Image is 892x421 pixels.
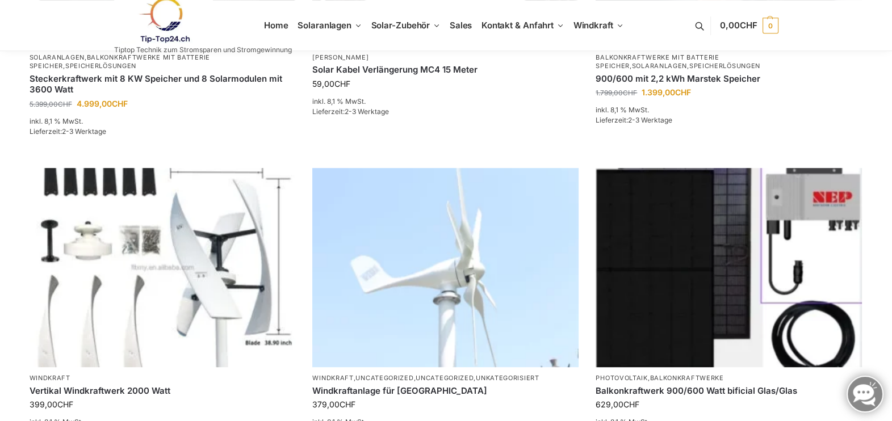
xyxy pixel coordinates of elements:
[450,20,472,31] span: Sales
[62,127,106,136] span: 2-3 Werktage
[312,374,353,382] a: Windkraft
[30,116,296,127] p: inkl. 8,1 % MwSt.
[596,385,862,397] a: Balkonkraftwerk 900/600 Watt bificial Glas/Glas
[312,168,579,368] img: Home 9
[675,87,691,97] span: CHF
[312,79,350,89] bdi: 59,00
[596,399,639,409] bdi: 629,00
[30,168,296,368] a: Vertikal Windrad
[312,53,368,61] a: [PERSON_NAME]
[720,9,778,43] a: 0,00CHF 0
[416,374,474,382] a: Uncategorized
[763,18,778,33] span: 0
[30,53,85,61] a: Solaranlagen
[58,100,72,108] span: CHF
[298,20,351,31] span: Solaranlagen
[596,168,862,368] img: Home 10
[596,53,719,70] a: Balkonkraftwerke mit Batterie Speicher
[596,53,862,71] p: , ,
[596,89,637,97] bdi: 1.799,00
[481,20,554,31] span: Kontakt & Anfahrt
[476,374,539,382] a: Unkategorisiert
[312,374,579,382] p: , , ,
[345,107,389,116] span: 2-3 Werktage
[596,168,862,368] a: Bificiales Hochleistungsmodul
[312,168,579,368] a: Windrad für Balkon und Terrasse
[596,374,862,382] p: ,
[596,73,862,85] a: 900/600 mit 2,2 kWh Marstek Speicher
[720,20,757,31] span: 0,00
[573,20,613,31] span: Windkraft
[312,64,579,75] a: Solar Kabel Verlängerung MC4 15 Meter
[30,73,296,95] a: Steckerkraftwerk mit 8 KW Speicher und 8 Solarmodulen mit 3600 Watt
[623,89,637,97] span: CHF
[642,87,691,97] bdi: 1.399,00
[740,20,757,31] span: CHF
[632,62,687,70] a: Solaranlagen
[112,99,128,108] span: CHF
[596,116,672,124] span: Lieferzeit:
[30,374,70,382] a: Windkraft
[30,100,72,108] bdi: 5.399,00
[114,47,292,53] p: Tiptop Technik zum Stromsparen und Stromgewinnung
[312,96,579,107] p: inkl. 8,1 % MwSt.
[628,116,672,124] span: 2-3 Werktage
[340,399,355,409] span: CHF
[689,62,760,70] a: Speicherlösungen
[30,53,296,71] p: , ,
[371,20,430,31] span: Solar-Zubehör
[30,385,296,397] a: Vertikal Windkraftwerk 2000 Watt
[312,385,579,397] a: Windkraftanlage für Garten Terrasse
[30,168,296,368] img: Home 8
[334,79,350,89] span: CHF
[596,374,647,382] a: Photovoltaik
[30,399,73,409] bdi: 399,00
[650,374,723,382] a: Balkonkraftwerke
[77,99,128,108] bdi: 4.999,00
[312,107,389,116] span: Lieferzeit:
[355,374,413,382] a: Uncategorized
[596,105,862,115] p: inkl. 8,1 % MwSt.
[623,399,639,409] span: CHF
[30,53,210,70] a: Balkonkraftwerke mit Batterie Speicher
[57,399,73,409] span: CHF
[312,399,355,409] bdi: 379,00
[30,127,106,136] span: Lieferzeit:
[65,62,136,70] a: Speicherlösungen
